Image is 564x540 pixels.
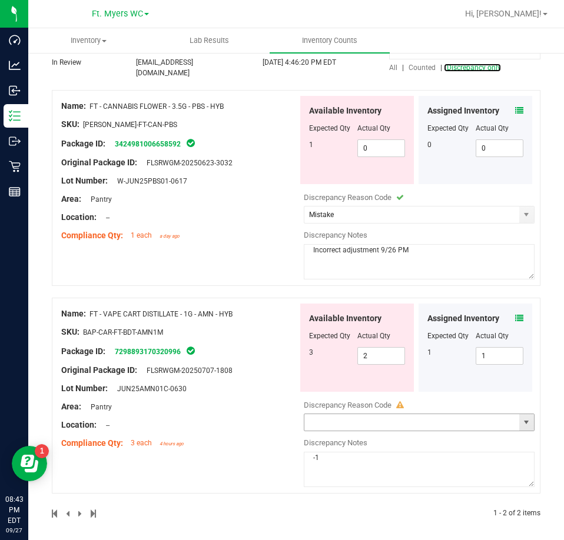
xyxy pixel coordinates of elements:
span: Actual Qty [357,332,390,340]
div: Actual Qty [476,331,524,341]
span: Lot Number: [61,176,108,185]
span: [PERSON_NAME]-FT-CAN-PBS [83,121,177,129]
span: | [402,64,404,72]
input: 2 [358,348,405,364]
span: Available Inventory [309,105,381,117]
span: Inventory [29,35,148,46]
span: Original Package ID: [61,365,137,375]
span: -- [100,421,110,429]
span: Location: [61,212,97,222]
span: Package ID: [61,346,105,356]
span: 4 hours ago [160,441,184,446]
div: Discrepancy Notes [304,437,535,449]
inline-svg: Outbound [9,135,21,147]
p: 08:43 PM EDT [5,494,23,526]
inline-svg: Dashboard [9,34,21,46]
span: Lot Number: [61,384,108,393]
a: 3424981006658592 [115,140,181,148]
input: 0 [358,140,405,156]
span: In Sync [185,137,196,149]
a: Inventory [28,28,149,53]
a: All [389,64,402,72]
span: Hi, [PERSON_NAME]! [465,9,542,18]
span: Counted [409,64,436,72]
iframe: Resource center [12,446,47,481]
input: 0 [476,140,523,156]
span: Discrepancy Reason Code [304,193,392,202]
span: Package ID: [61,139,105,148]
div: 1 [427,347,476,358]
span: Name: [61,101,86,111]
span: | [440,64,442,72]
div: Discrepancy Notes [304,229,535,241]
span: 3 [309,348,313,356]
a: Discrepancy only [444,64,501,72]
span: a day ago [160,234,180,239]
iframe: Resource center unread badge [35,444,49,458]
span: FT - CANNABIS FLOWER - 3.5G - PBS - HYB [89,102,224,111]
span: 1 [309,141,313,149]
inline-svg: Reports [9,186,21,198]
input: 1 [476,348,523,364]
div: Expected Qty [427,331,476,341]
span: Available Inventory [309,312,381,325]
span: Expected Qty [309,124,350,132]
span: FLSRWGM-20250623-3032 [141,159,233,167]
span: Move to first page [52,509,59,518]
span: select [519,414,534,431]
inline-svg: Retail [9,161,21,172]
span: SKU: [61,327,79,336]
span: 1 - 2 of 2 items [493,509,540,517]
span: Original Package ID: [61,158,137,167]
div: Expected Qty [427,123,476,134]
span: Compliance Qty: [61,438,123,448]
a: Inventory Counts [270,28,390,53]
span: 1 each [131,231,152,239]
span: Area: [61,194,81,204]
span: FLSRWGM-20250707-1808 [141,366,233,375]
span: SKU: [61,119,79,129]
span: Discrepancy only [447,64,501,72]
span: [DATE] 4:46:20 PM EDT [263,58,336,66]
span: All [389,64,397,72]
a: 7298893170320996 [115,348,181,356]
inline-svg: Analytics [9,59,21,71]
span: Pantry [85,403,112,411]
span: FT - VAPE CART DISTILLATE - 1G - AMN - HYB [89,310,233,318]
div: Actual Qty [476,123,524,134]
span: Assigned Inventory [427,312,499,325]
div: 0 [427,139,476,150]
span: select [519,206,534,223]
span: Area: [61,402,81,411]
span: Location: [61,420,97,429]
span: Actual Qty [357,124,390,132]
span: Expected Qty [309,332,350,340]
span: In Review [52,58,81,66]
span: Assigned Inventory [427,105,499,117]
span: Move to last page [91,509,96,518]
inline-svg: Inventory [9,110,21,122]
span: [EMAIL_ADDRESS][DOMAIN_NAME] [136,58,193,77]
p: 09/27 [5,526,23,535]
span: Previous [66,509,71,518]
span: Name: [61,309,86,318]
span: 3 each [131,439,152,447]
span: Inventory Counts [286,35,373,46]
span: Discrepancy Reason Code [304,401,392,409]
a: Counted [406,64,440,72]
span: W-JUN25PBS01-0617 [111,177,187,185]
span: -- [100,214,110,222]
span: JUN25AMN01C-0630 [111,385,187,393]
span: BAP-CAR-FT-BDT-AMN1M [83,328,163,336]
span: Ft. Myers WC [92,9,143,19]
span: Lab Results [174,35,245,46]
inline-svg: Inbound [9,85,21,96]
span: In Sync [185,345,196,356]
span: Next [78,509,84,518]
span: Compliance Qty: [61,231,123,240]
span: Pantry [85,195,112,204]
a: Lab Results [149,28,270,53]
